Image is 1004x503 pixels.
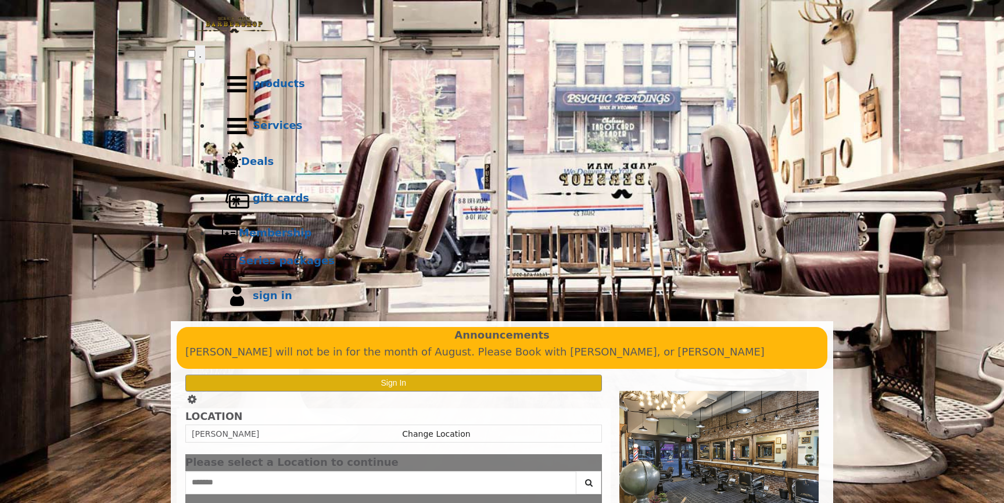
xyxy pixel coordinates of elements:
a: sign insign in [211,275,816,317]
i: Search button [582,479,596,487]
a: ServicesServices [211,105,816,147]
img: Series packages [221,253,239,270]
button: menu toggle [195,45,205,63]
b: Series packages [239,254,335,267]
p: [PERSON_NAME] will not be in for the month of August. Please Book with [PERSON_NAME], or [PERSON_... [185,344,819,361]
a: Change Location [402,429,470,439]
img: sign in [221,281,253,312]
img: Deals [221,152,241,173]
b: Services [253,119,303,131]
b: products [253,77,305,89]
div: Center Select [185,471,602,500]
span: . [199,48,202,60]
img: Membership [221,225,239,242]
b: gift cards [253,192,309,204]
a: Productsproducts [211,63,816,105]
b: sign in [253,289,292,301]
a: MembershipMembership [211,220,816,247]
img: Services [221,110,253,142]
b: Announcements [454,327,550,344]
img: Products [221,69,253,100]
a: Series packagesSeries packages [211,247,816,275]
a: DealsDeals [211,147,816,178]
a: Gift cardsgift cards [211,178,816,220]
b: LOCATION [185,411,242,422]
b: Membership [239,227,311,239]
img: Gift cards [221,183,253,214]
input: Search Center [185,471,576,494]
span: Please select a Location to continue [185,456,399,468]
input: menu toggle [188,50,195,58]
button: close dialog [585,459,602,466]
img: Made Man Barbershop logo [188,6,281,44]
button: Sign In [185,375,602,391]
span: [PERSON_NAME] [192,429,259,439]
b: Deals [241,155,274,167]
